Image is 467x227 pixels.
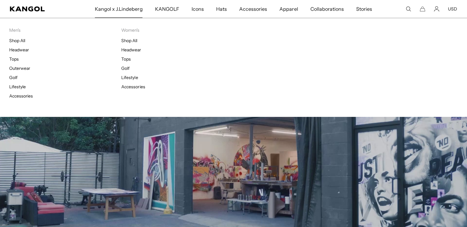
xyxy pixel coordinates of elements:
[121,47,141,53] a: Headwear
[121,75,138,80] a: Lifestyle
[121,84,145,90] a: Accessories
[406,6,411,12] summary: Search here
[121,27,233,33] p: Women's
[121,38,137,43] a: Shop All
[10,6,62,11] a: Kangol
[9,27,121,33] p: Men's
[9,38,25,43] a: Shop All
[9,84,26,90] a: Lifestyle
[121,56,131,62] a: Tops
[9,66,30,71] a: Outerwear
[9,47,29,53] a: Headwear
[9,56,19,62] a: Tops
[9,75,18,80] a: Golf
[420,6,425,12] button: Cart
[434,6,439,12] a: Account
[448,6,457,12] button: USD
[9,93,33,99] a: Accessories
[121,66,130,71] a: Golf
